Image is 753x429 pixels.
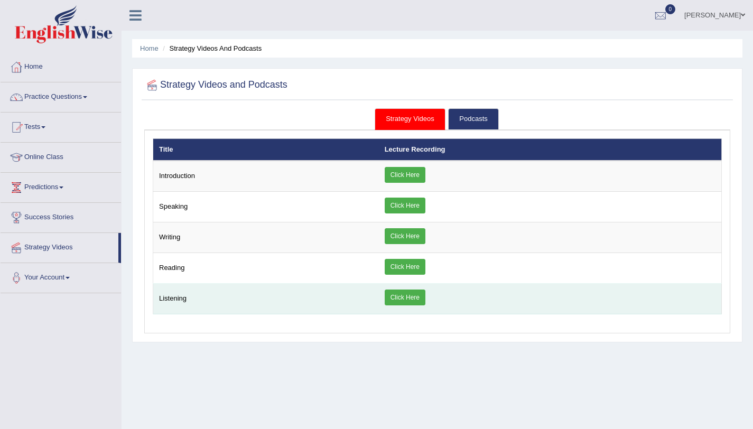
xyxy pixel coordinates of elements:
[153,222,379,253] td: Writing
[385,228,425,244] a: Click Here
[448,108,498,130] a: Podcasts
[144,77,287,93] h2: Strategy Videos and Podcasts
[1,233,118,259] a: Strategy Videos
[1,263,121,290] a: Your Account
[1,52,121,79] a: Home
[1,203,121,229] a: Success Stories
[385,198,425,213] a: Click Here
[1,113,121,139] a: Tests
[153,138,379,161] th: Title
[1,143,121,169] a: Online Class
[665,4,676,14] span: 0
[385,167,425,183] a: Click Here
[379,138,722,161] th: Lecture Recording
[153,284,379,314] td: Listening
[385,259,425,275] a: Click Here
[153,253,379,284] td: Reading
[160,43,262,53] li: Strategy Videos and Podcasts
[153,192,379,222] td: Speaking
[375,108,445,130] a: Strategy Videos
[140,44,159,52] a: Home
[1,82,121,109] a: Practice Questions
[385,290,425,305] a: Click Here
[1,173,121,199] a: Predictions
[153,161,379,192] td: Introduction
